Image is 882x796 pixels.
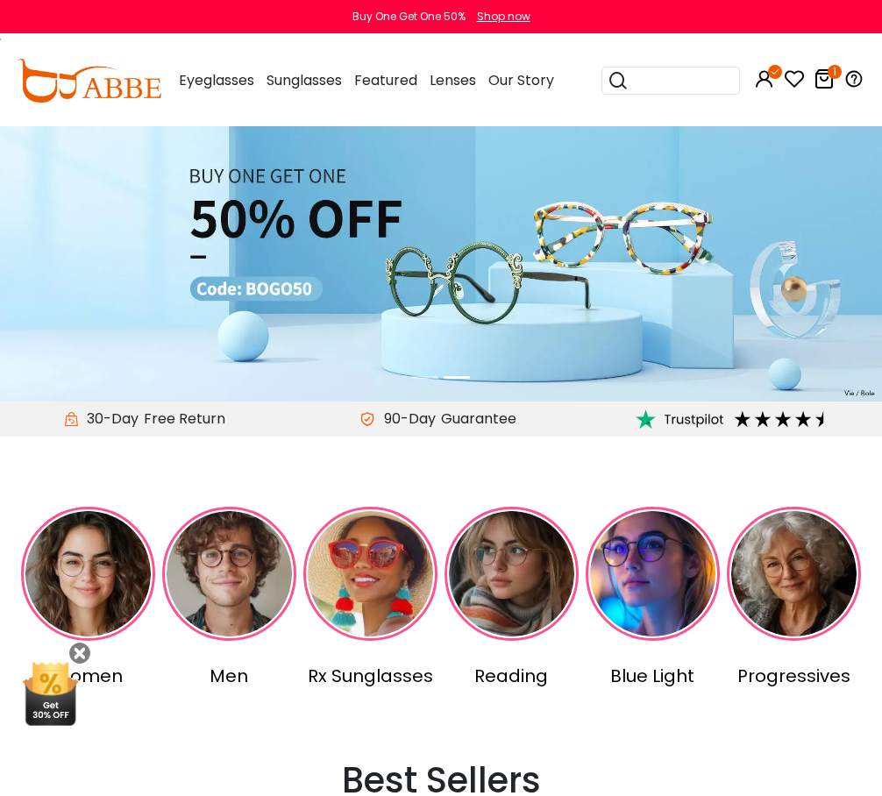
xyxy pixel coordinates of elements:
[18,59,161,103] img: abbeglasses.com
[828,65,842,79] i: 1
[78,409,139,430] span: 30-Day
[303,507,437,641] img: Rx Sunglasses
[445,507,579,641] img: Reading
[586,663,720,689] div: Blue Light
[354,70,417,90] span: Featured
[477,9,530,25] div: Shop now
[21,507,155,689] a: Women
[303,507,437,689] a: Rx Sunglasses
[21,663,155,689] div: Women
[21,507,155,641] img: Women
[430,70,476,90] span: Lenses
[162,663,296,689] div: Men
[303,663,437,689] div: Rx Sunglasses
[267,70,342,90] span: Sunglasses
[814,72,835,92] a: 1
[179,70,254,90] span: Eyeglasses
[162,507,296,641] img: Men
[468,9,530,24] a: Shop now
[586,507,720,641] img: Blue Light
[727,507,861,641] img: Progressives
[586,507,720,689] a: Blue Light
[162,507,296,689] a: Men
[375,409,436,430] span: 90-Day
[445,663,579,689] div: Reading
[445,507,579,689] a: Reading
[727,663,861,689] div: Progressives
[436,409,522,430] div: Guarantee
[488,70,554,90] span: Our Story
[352,9,466,25] div: Buy One Get One 50%
[139,409,231,430] div: Free Return
[18,656,83,726] img: mini welcome offer
[727,507,861,689] a: Progressives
